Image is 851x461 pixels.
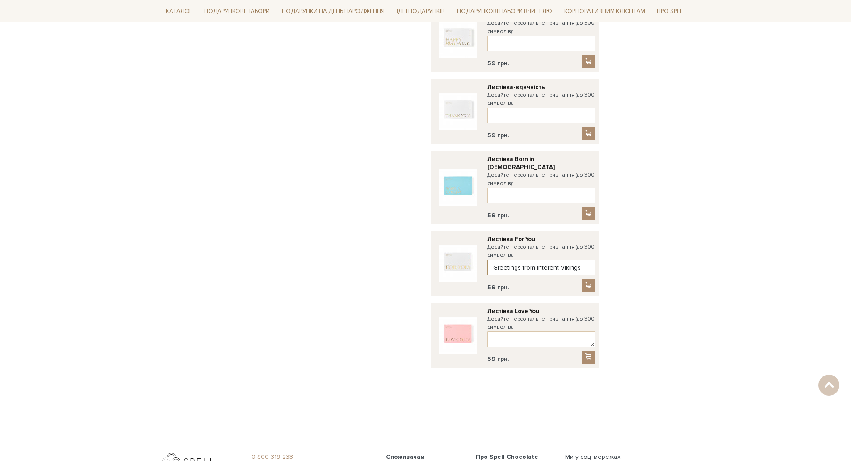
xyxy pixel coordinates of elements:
[487,243,595,259] label: Додайте персональне привітання (до 300 символів):
[476,453,538,461] span: Про Spell Chocolate
[487,155,595,171] a: Листівка Born in [DEMOGRAPHIC_DATA]
[487,59,509,68] span: 59 грн.
[439,169,477,206] img: Листівка Born in Ukraine
[487,283,509,292] span: 59 грн.
[561,4,649,18] a: Корпоративним клієнтам
[487,131,509,140] span: 59 грн.
[252,453,375,461] a: 0 800 319 233
[439,21,477,58] img: Листівка до Дня народження
[386,453,425,461] span: Споживачам
[439,93,477,130] img: Листівка-вдячність
[487,307,595,315] a: Листівка Love You
[393,4,449,18] a: Ідеї подарунків
[487,171,595,187] label: Додайте персональне привітання (до 300 символів):
[487,83,595,91] a: Листівка-вдячність
[439,245,477,282] img: Листівка For You
[487,91,595,107] label: Додайте персональне привітання (до 300 символів):
[487,315,595,331] label: Додайте персональне привітання (до 300 символів):
[278,4,388,18] a: Подарунки на День народження
[487,235,595,243] a: Листівка For You
[487,211,509,220] span: 59 грн.
[653,4,689,18] a: Про Spell
[162,4,196,18] a: Каталог
[487,19,595,35] label: Додайте персональне привітання (до 300 символів):
[201,4,273,18] a: Подарункові набори
[487,355,509,363] span: 59 грн.
[439,317,477,354] img: Листівка Love You
[565,453,628,461] div: Ми у соц. мережах:
[453,4,556,19] a: Подарункові набори Вчителю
